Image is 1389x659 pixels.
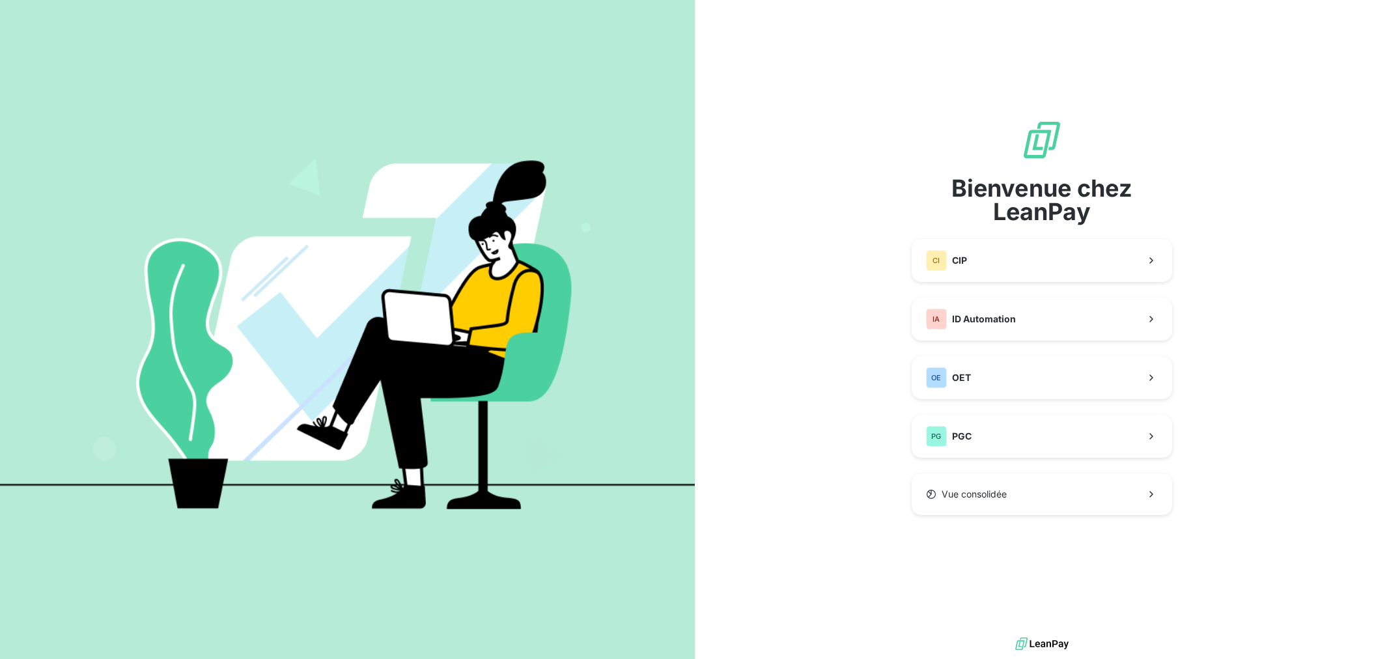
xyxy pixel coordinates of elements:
div: IA [926,309,947,329]
button: OEOET [912,356,1172,399]
span: PGC [952,430,972,443]
img: logo sigle [1021,119,1063,161]
span: Bienvenue chez LeanPay [912,176,1172,223]
div: CI [926,250,947,271]
img: logo [1015,634,1069,654]
div: OE [926,367,947,388]
span: OET [952,371,971,384]
span: Vue consolidée [942,488,1007,501]
span: ID Automation [952,313,1016,326]
div: PG [926,426,947,447]
button: Vue consolidée [912,473,1172,515]
button: IAID Automation [912,298,1172,341]
span: CIP [952,254,967,267]
button: PGPGC [912,415,1172,458]
button: CICIP [912,239,1172,282]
